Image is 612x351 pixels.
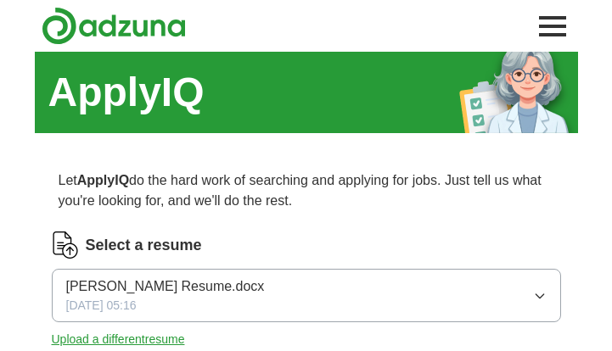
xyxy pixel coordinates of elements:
[48,62,205,123] h1: ApplyIQ
[52,164,561,218] p: Let do the hard work of searching and applying for jobs. Just tell us what you're looking for, an...
[42,7,186,45] img: Adzuna logo
[66,297,137,315] span: [DATE] 05:16
[534,8,571,45] button: Toggle main navigation menu
[52,231,79,259] img: CV Icon
[86,234,202,257] label: Select a resume
[52,331,185,348] button: Upload a differentresume
[52,269,561,322] button: [PERSON_NAME] Resume.docx[DATE] 05:16
[66,276,265,297] span: [PERSON_NAME] Resume.docx
[77,173,129,187] strong: ApplyIQ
